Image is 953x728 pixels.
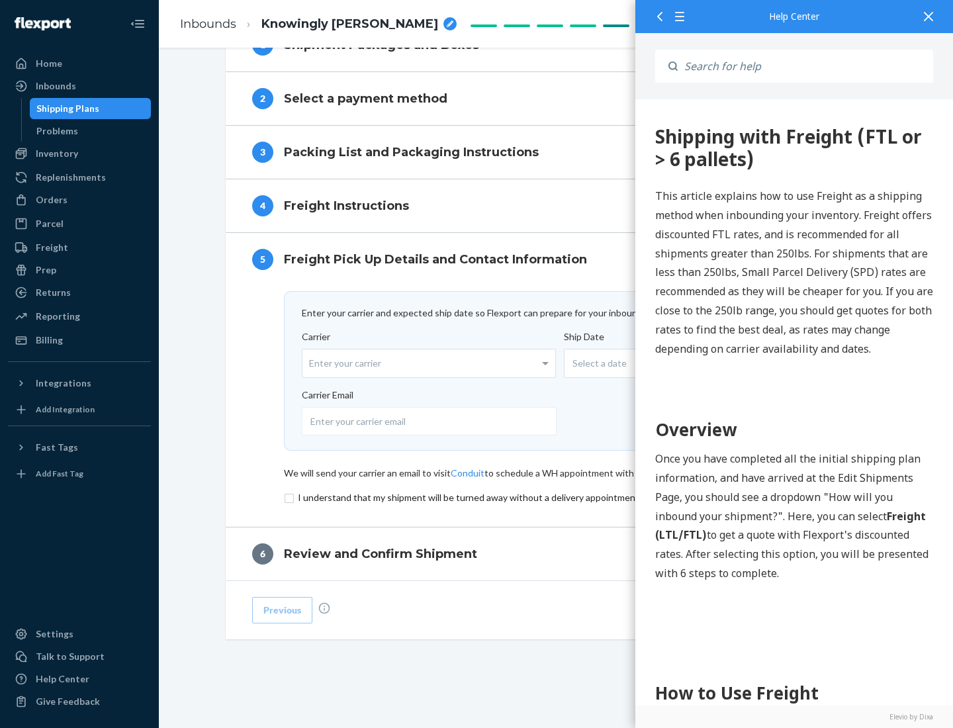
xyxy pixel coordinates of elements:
[36,672,89,686] div: Help Center
[302,306,811,320] div: Enter your carrier and expected ship date so Flexport can prepare for your inbound .
[8,237,151,258] a: Freight
[36,79,76,93] div: Inbounds
[302,388,803,435] label: Carrier Email
[36,241,68,254] div: Freight
[8,668,151,690] a: Help Center
[20,350,298,484] p: Once you have completed all the initial shipping plan information, and have arrived at the Edit S...
[180,17,236,31] a: Inbounds
[8,167,151,188] a: Replenishments
[30,120,152,142] a: Problems
[8,399,151,420] a: Add Integration
[226,233,887,286] button: 5Freight Pick Up Details and Contact Information
[36,193,68,206] div: Orders
[284,251,587,268] h4: Freight Pick Up Details and Contact Information
[20,87,298,259] p: This article explains how to use Freight as a shipping method when inbounding your inventory. Fre...
[252,543,273,565] div: 6
[30,98,152,119] a: Shipping Plans
[8,646,151,667] a: Talk to Support
[36,124,78,138] div: Problems
[572,357,627,370] span: Select a date
[20,620,298,644] h2: Step 1: Boxes and Labels
[8,691,151,712] button: Give Feedback
[8,53,151,74] a: Home
[169,5,467,44] ol: breadcrumbs
[8,437,151,458] button: Fast Tags
[8,306,151,327] a: Reporting
[252,88,273,109] div: 2
[36,334,63,347] div: Billing
[252,597,312,623] button: Previous
[284,144,539,161] h4: Packing List and Packaging Instructions
[284,197,409,214] h4: Freight Instructions
[36,441,78,454] div: Fast Tags
[226,527,887,580] button: 6Review and Confirm Shipment
[655,12,933,21] div: Help Center
[124,11,151,37] button: Close Navigation
[36,468,83,479] div: Add Fast Tag
[8,282,151,303] a: Returns
[252,195,273,216] div: 4
[655,712,933,721] a: Elevio by Dixa
[36,217,64,230] div: Parcel
[36,102,99,115] div: Shipping Plans
[8,189,151,210] a: Orders
[20,581,298,607] h1: How to Use Freight
[302,407,557,435] input: Enter your carrier email
[226,72,887,125] button: 2Select a payment method
[15,17,71,30] img: Flexport logo
[36,404,95,415] div: Add Integration
[8,75,151,97] a: Inbounds
[8,330,151,351] a: Billing
[36,286,71,299] div: Returns
[20,26,298,71] div: 360 Shipping with Freight (FTL or > 6 pallets)
[36,147,78,160] div: Inventory
[8,623,151,645] a: Settings
[36,310,80,323] div: Reporting
[20,318,298,343] h1: Overview
[36,627,73,641] div: Settings
[678,50,933,83] input: Search
[36,263,56,277] div: Prep
[36,171,106,184] div: Replenishments
[226,126,887,179] button: 3Packing List and Packaging Instructions
[8,259,151,281] a: Prep
[564,330,827,388] label: Ship Date
[451,467,484,478] a: Conduit
[252,249,273,270] div: 5
[252,142,273,163] div: 3
[36,57,62,70] div: Home
[8,143,151,164] a: Inventory
[302,349,555,377] div: Enter your carrier
[8,463,151,484] a: Add Fast Tag
[8,213,151,234] a: Parcel
[36,650,105,663] div: Talk to Support
[284,545,477,563] h4: Review and Confirm Shipment
[36,377,91,390] div: Integrations
[226,179,887,232] button: 4Freight Instructions
[284,90,447,107] h4: Select a payment method
[36,695,100,708] div: Give Feedback
[8,373,151,394] button: Integrations
[302,330,556,378] label: Carrier
[284,467,829,480] div: We will send your carrier an email to visit to schedule a WH appointment with Reference ASN / PO # .
[261,16,438,33] span: Knowingly Calm Akbash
